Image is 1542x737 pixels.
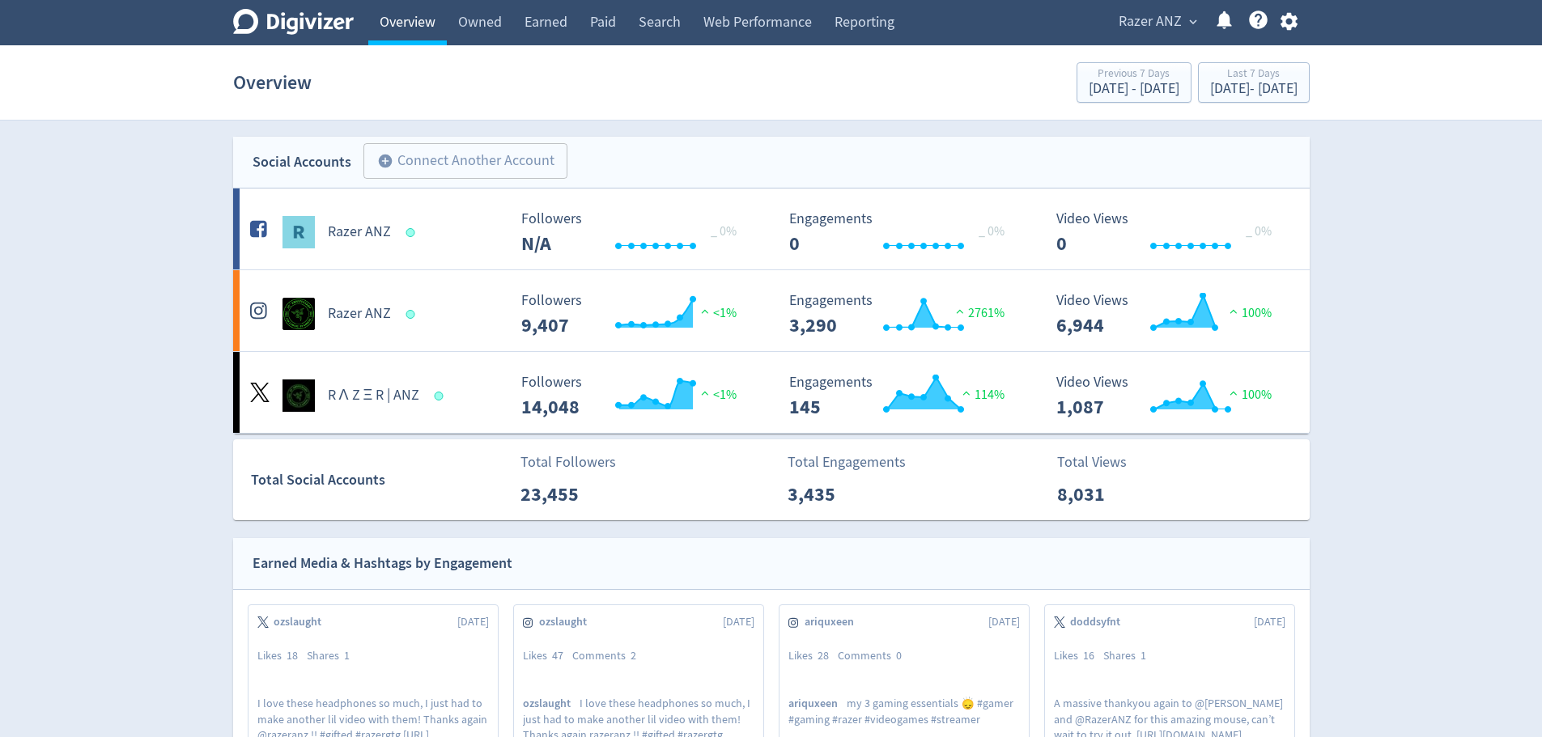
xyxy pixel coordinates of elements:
[253,150,351,174] div: Social Accounts
[838,648,911,664] div: Comments
[781,211,1024,254] svg: Engagements 0
[251,468,509,492] div: Total Social Accounts
[282,298,315,330] img: Razer ANZ undefined
[377,153,393,169] span: add_circle
[1246,223,1272,239] span: _ 0%
[1113,9,1201,35] button: Razer ANZ
[958,387,975,399] img: positive-performance.svg
[435,392,448,400] span: Data last synced: 16 Aug 2025, 2:02pm (AEST)
[307,648,359,664] div: Shares
[328,222,391,242] h5: Razer ANZ
[1198,62,1310,103] button: Last 7 Days[DATE]- [DATE]
[988,614,1020,630] span: [DATE]
[406,228,419,237] span: Data last synced: 16 Aug 2025, 7:02pm (AEST)
[1048,375,1291,417] svg: Video Views 1,087
[1070,614,1129,630] span: doddsyfnt
[539,614,596,630] span: ozslaught
[805,614,863,630] span: ariquxeen
[697,387,737,403] span: <1%
[1226,305,1242,317] img: positive-performance.svg
[406,310,419,319] span: Data last synced: 16 Aug 2025, 8:02pm (AEST)
[697,387,713,399] img: positive-performance.svg
[788,480,881,509] p: 3,435
[1089,82,1179,96] div: [DATE] - [DATE]
[711,223,737,239] span: _ 0%
[781,375,1024,417] svg: Engagements 145
[1103,648,1155,664] div: Shares
[1119,9,1182,35] span: Razer ANZ
[896,648,902,663] span: 0
[1226,387,1272,403] span: 100%
[1186,15,1200,29] span: expand_more
[513,375,756,417] svg: Followers 14,048
[287,648,298,663] span: 18
[958,387,1005,403] span: 114%
[513,293,756,336] svg: Followers 9,407
[520,451,616,473] p: Total Followers
[1077,62,1192,103] button: Previous 7 Days[DATE] - [DATE]
[788,696,847,711] span: ariquxeen
[344,648,350,663] span: 1
[328,386,420,405] h5: R Λ Z Ξ R | ANZ
[520,480,614,509] p: 23,455
[233,270,1310,351] a: Razer ANZ undefinedRazer ANZ Followers 9,407 Followers 9,407 <1% Engagements 3,290 Engagements 3,...
[572,648,645,664] div: Comments
[1054,648,1103,664] div: Likes
[1141,648,1146,663] span: 1
[523,696,580,711] span: ozslaught
[552,648,563,663] span: 47
[233,352,1310,433] a: R Λ Z Ξ R | ANZ undefinedR Λ Z Ξ R | ANZ Followers 14,048 Followers 14,048 <1% Engagements 145 En...
[1210,82,1298,96] div: [DATE] - [DATE]
[282,216,315,248] img: Razer ANZ undefined
[282,379,315,412] img: R Λ Z Ξ R | ANZ undefined
[233,188,1310,269] a: Razer ANZ undefinedRazer ANZ Followers N/A Followers N/A _ 0% Engagements 0 Engagements 0 _ 0% Vi...
[1057,451,1150,473] p: Total Views
[697,305,737,321] span: <1%
[513,211,756,254] svg: Followers N/A
[631,648,636,663] span: 2
[457,614,489,630] span: [DATE]
[723,614,754,630] span: [DATE]
[233,57,312,108] h1: Overview
[697,305,713,317] img: positive-performance.svg
[952,305,1005,321] span: 2761%
[253,552,512,575] div: Earned Media & Hashtags by Engagement
[1226,387,1242,399] img: positive-performance.svg
[788,451,906,473] p: Total Engagements
[979,223,1005,239] span: _ 0%
[1254,614,1285,630] span: [DATE]
[781,293,1024,336] svg: Engagements 3,290
[1057,480,1150,509] p: 8,031
[1226,305,1272,321] span: 100%
[1210,68,1298,82] div: Last 7 Days
[363,143,567,179] button: Connect Another Account
[351,146,567,179] a: Connect Another Account
[328,304,391,324] h5: Razer ANZ
[523,648,572,664] div: Likes
[274,614,330,630] span: ozslaught
[818,648,829,663] span: 28
[788,648,838,664] div: Likes
[1083,648,1094,663] span: 16
[952,305,968,317] img: positive-performance.svg
[1048,211,1291,254] svg: Video Views 0
[257,648,307,664] div: Likes
[1089,68,1179,82] div: Previous 7 Days
[1048,293,1291,336] svg: Video Views 6,944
